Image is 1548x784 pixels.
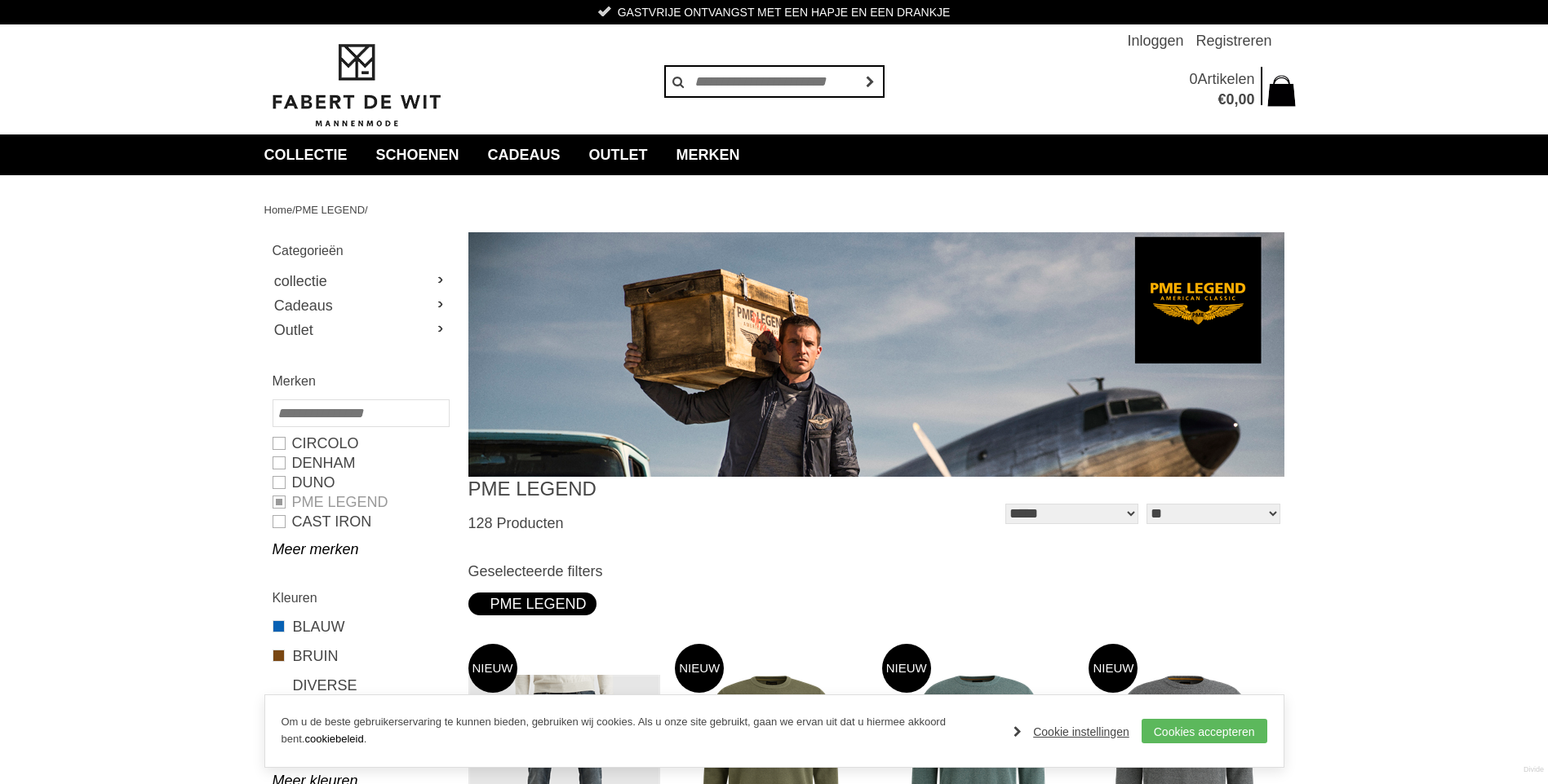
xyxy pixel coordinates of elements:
[273,434,448,453] a: Circolo
[476,134,573,175] a: Cadeaus
[273,453,448,473] a: DENHAM
[273,269,448,293] a: collectie
[468,477,876,501] h1: PME LEGEND
[273,588,448,608] h2: Kleuren
[295,204,365,216] a: PME LEGEND
[292,204,295,216] span: /
[1238,91,1254,108] span: 00
[282,714,998,748] p: Om u de beste gebruikerservaring te kunnen bieden, gebruiken wij cookies. Als u onze site gebruik...
[264,204,293,216] a: Home
[1189,71,1197,87] span: 0
[273,616,448,637] a: BLAUW
[1197,71,1254,87] span: Artikelen
[264,42,448,130] img: Fabert de Wit
[1014,720,1129,744] a: Cookie instellingen
[364,134,472,175] a: Schoenen
[273,240,448,261] h2: Categorieën
[1234,91,1238,108] span: ,
[365,204,368,216] span: /
[1127,24,1183,57] a: Inloggen
[273,675,448,696] a: DIVERSE
[273,512,448,531] a: CAST IRON
[273,540,448,559] a: Meer merken
[664,134,752,175] a: Merken
[1142,719,1267,743] a: Cookies accepteren
[478,592,587,615] div: PME LEGEND
[1524,760,1544,780] a: Divide
[1218,91,1226,108] span: €
[252,134,360,175] a: collectie
[577,134,660,175] a: Outlet
[273,473,448,492] a: Duno
[468,562,1284,580] h3: Geselecteerde filters
[273,293,448,318] a: Cadeaus
[273,645,448,667] a: BRUIN
[1195,24,1271,57] a: Registreren
[468,515,564,531] span: 128 Producten
[273,318,448,342] a: Outlet
[304,733,363,745] a: cookiebeleid
[273,371,448,391] h2: Merken
[1226,91,1234,108] span: 0
[468,232,1284,477] img: PME LEGEND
